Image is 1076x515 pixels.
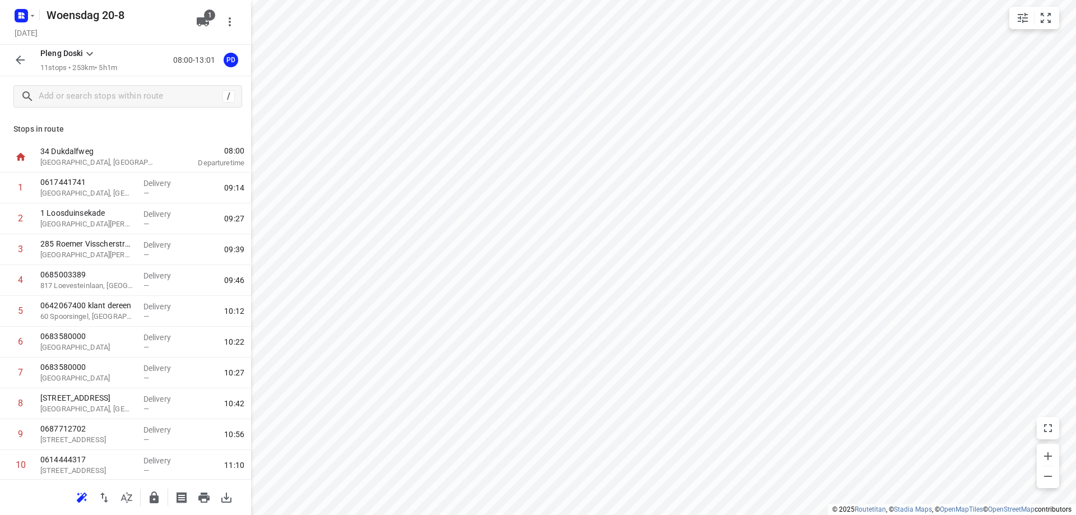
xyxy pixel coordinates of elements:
[988,505,1035,513] a: OpenStreetMap
[54,226,475,238] p: 817 Loevesteinlaan, Den Haag
[1036,284,1056,295] span: 10:22
[484,133,490,142] span: —
[31,346,36,357] div: 8
[143,270,185,281] p: Delivery
[143,455,185,466] p: Delivery
[29,440,39,451] div: 11
[224,367,244,378] span: 10:27
[585,89,1056,100] span: 08:00
[484,384,490,393] span: —
[54,309,475,321] p: 0683580000
[54,278,475,289] p: 0683580000
[54,341,475,352] p: [STREET_ADDRESS]
[54,101,569,112] p: [GEOGRAPHIC_DATA], [GEOGRAPHIC_DATA]
[1012,7,1034,29] button: Map settings
[484,228,490,236] span: —
[40,342,134,353] p: 8 Goudenregenstraat, Vlaardingen
[71,491,93,502] span: Reoptimize route
[40,146,157,157] p: 34 Dukdalfweg
[40,403,134,415] p: [GEOGRAPHIC_DATA], [GEOGRAPHIC_DATA]
[143,435,149,444] span: —
[585,101,1056,113] p: Departure time
[40,423,134,434] p: 0687712702
[31,158,36,169] div: 2
[224,275,244,286] span: 09:46
[224,429,244,440] span: 10:56
[484,122,685,133] p: Delivery
[224,213,244,224] span: 09:27
[16,460,26,470] div: 10
[31,221,36,231] div: 4
[40,157,157,168] p: [GEOGRAPHIC_DATA], [GEOGRAPHIC_DATA]
[31,252,36,263] div: 5
[40,311,134,322] p: 60 Spoorsingel, Vlaardingen
[143,424,185,435] p: Delivery
[40,454,134,465] p: 0614444317
[143,208,185,220] p: Delivery
[484,322,490,330] span: —
[143,250,149,259] span: —
[54,90,569,101] p: 34 Dukdalfweg
[40,63,117,73] p: 11 stops • 253km • 5h1m
[54,477,569,489] p: [GEOGRAPHIC_DATA], [GEOGRAPHIC_DATA]
[54,372,475,383] p: 0687712702
[18,336,23,347] div: 6
[143,405,149,413] span: —
[40,238,134,249] p: 285 Roemer Visscherstraat
[40,373,134,384] p: 8 Goudenregenstraat, Vlaardingen
[31,189,36,200] div: 3
[219,11,241,33] button: More
[484,416,490,424] span: —
[940,505,983,513] a: OpenMapTiles
[170,491,193,502] span: Print shipping labels
[1035,7,1057,29] button: Fit zoom
[220,54,242,65] span: Assigned to Pleng Doski
[13,123,238,135] p: Stops in route
[484,196,490,205] span: —
[54,321,475,332] p: 8 Goudenregenstraat, Vlaardingen
[143,393,185,405] p: Delivery
[143,178,185,189] p: Delivery
[143,332,185,343] p: Delivery
[40,188,134,199] p: [GEOGRAPHIC_DATA], [GEOGRAPHIC_DATA][PERSON_NAME]
[40,331,134,342] p: 0683580000
[484,447,490,456] span: —
[143,239,185,250] p: Delivery
[1036,346,1056,358] span: 10:42
[484,290,490,299] span: —
[54,415,475,426] p: [STREET_ADDRESS]
[1036,252,1056,263] span: 10:12
[54,435,475,446] p: 0685117010
[18,182,23,193] div: 1
[484,185,685,196] p: Delivery
[1009,7,1059,29] div: small contained button group
[40,269,134,280] p: 0685003389
[143,363,185,374] p: Delivery
[40,392,134,403] p: [STREET_ADDRESS]
[18,305,23,316] div: 5
[143,281,149,290] span: —
[224,53,238,67] div: PD
[40,465,134,476] p: [STREET_ADDRESS]
[224,398,244,409] span: 10:42
[31,284,36,294] div: 6
[40,280,134,291] p: 817 Loevesteinlaan, Den Haag
[894,505,932,513] a: Stadia Maps
[18,429,23,439] div: 9
[484,165,490,173] span: —
[40,249,134,261] p: [GEOGRAPHIC_DATA][PERSON_NAME], [GEOGRAPHIC_DATA]
[143,220,149,228] span: —
[40,177,134,188] p: 0617441741
[224,182,244,193] span: 09:14
[54,383,475,395] p: [STREET_ADDRESS]
[18,275,23,285] div: 4
[40,207,134,219] p: 1 Loosduinsekade
[484,373,685,384] p: Delivery
[484,342,685,353] p: Delivery
[54,195,475,206] p: [GEOGRAPHIC_DATA][PERSON_NAME], [GEOGRAPHIC_DATA]
[484,216,685,228] p: Delivery
[224,460,244,471] span: 11:10
[1036,378,1056,389] span: 10:56
[29,409,39,420] div: 10
[143,312,149,321] span: —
